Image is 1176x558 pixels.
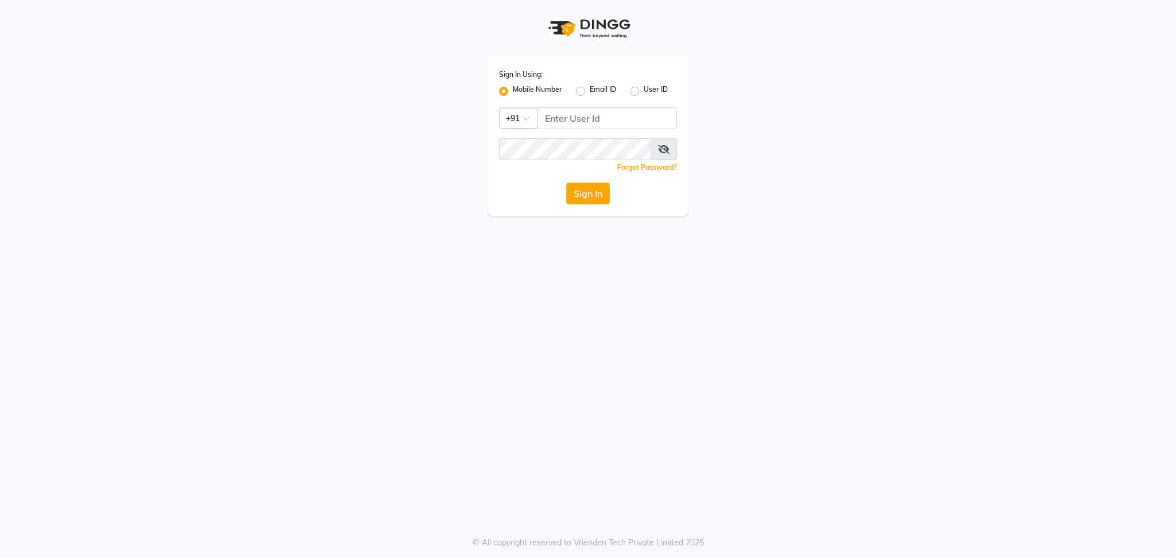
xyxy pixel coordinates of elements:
a: Forgot Password? [617,163,677,172]
input: Username [499,138,651,160]
label: Mobile Number [513,84,562,98]
img: logo1.svg [542,11,634,45]
button: Sign In [566,183,610,204]
label: Sign In Using: [499,69,543,80]
label: Email ID [590,84,616,98]
label: User ID [644,84,668,98]
input: Username [537,107,677,129]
